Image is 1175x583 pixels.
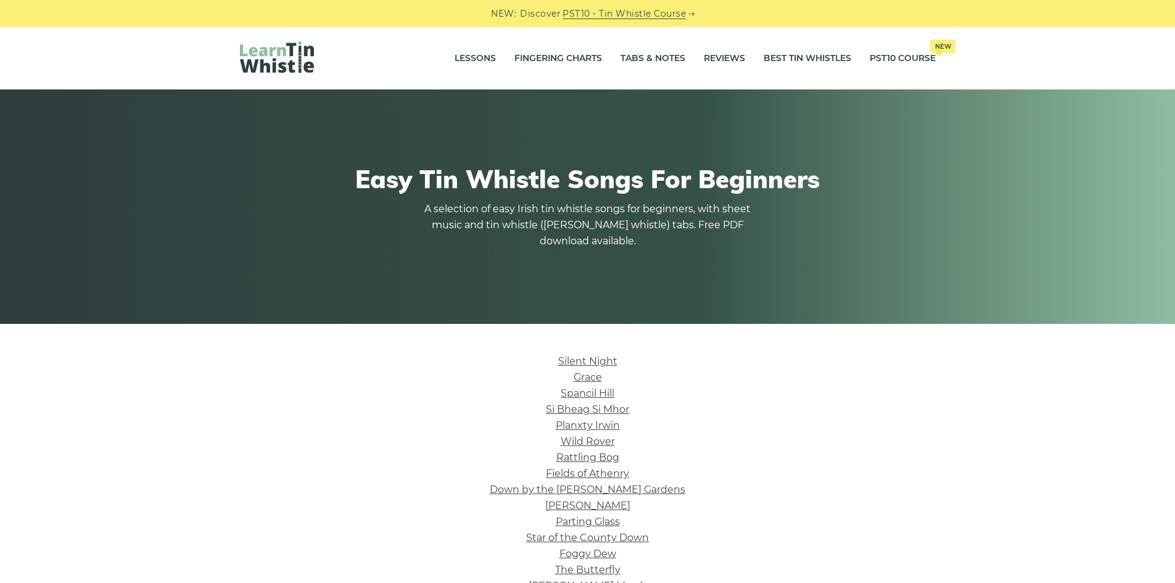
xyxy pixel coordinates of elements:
[240,41,314,73] img: LearnTinWhistle.com
[704,43,745,74] a: Reviews
[574,371,602,383] a: Grace
[556,452,619,463] a: Rattling Bog
[870,43,936,74] a: PST10 CourseNew
[455,43,496,74] a: Lessons
[561,436,615,447] a: Wild Rover
[561,387,614,399] a: Spancil Hill
[546,468,629,479] a: Fields of Athenry
[526,532,649,544] a: Star of the County Down
[559,548,616,560] a: Foggy Dew
[555,564,620,576] a: The Butterfly
[514,43,602,74] a: Fingering Charts
[240,164,936,194] h1: Easy Tin Whistle Songs For Beginners
[556,516,620,527] a: Parting Glass
[421,201,754,249] p: A selection of easy Irish tin whistle songs for beginners, with sheet music and tin whistle ([PER...
[556,420,620,431] a: Planxty Irwin
[764,43,851,74] a: Best Tin Whistles
[930,39,955,53] span: New
[490,484,685,495] a: Down by the [PERSON_NAME] Gardens
[558,355,617,367] a: Silent Night
[620,43,685,74] a: Tabs & Notes
[546,403,629,415] a: Si­ Bheag Si­ Mhor
[545,500,630,511] a: [PERSON_NAME]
